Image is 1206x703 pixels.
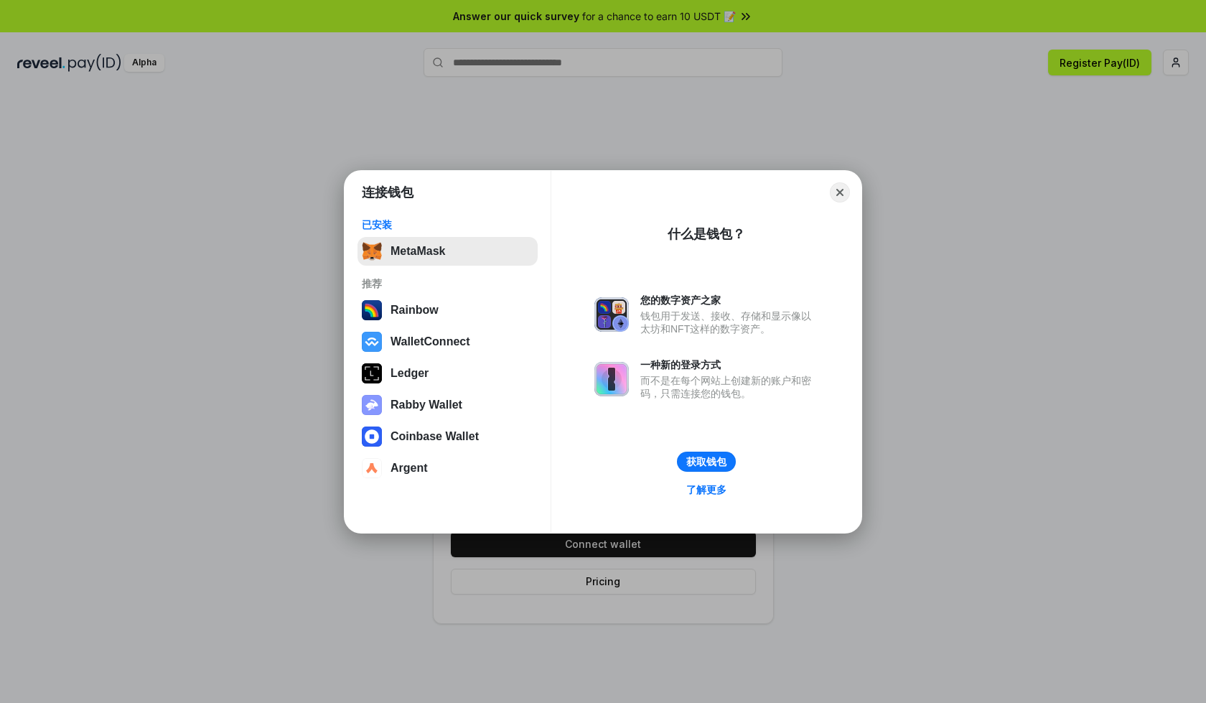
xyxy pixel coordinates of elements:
[391,430,479,443] div: Coinbase Wallet
[362,427,382,447] img: svg+xml,%3Csvg%20width%3D%2228%22%20height%3D%2228%22%20viewBox%3D%220%200%2028%2028%22%20fill%3D...
[677,452,736,472] button: 获取钱包
[362,300,382,320] img: svg+xml,%3Csvg%20width%3D%22120%22%20height%3D%22120%22%20viewBox%3D%220%200%20120%20120%22%20fil...
[686,455,726,468] div: 获取钱包
[362,332,382,352] img: svg+xml,%3Csvg%20width%3D%2228%22%20height%3D%2228%22%20viewBox%3D%220%200%2028%2028%22%20fill%3D...
[668,225,745,243] div: 什么是钱包？
[357,422,538,451] button: Coinbase Wallet
[357,391,538,419] button: Rabby Wallet
[357,327,538,356] button: WalletConnect
[391,245,445,258] div: MetaMask
[391,462,428,475] div: Argent
[391,367,429,380] div: Ledger
[640,374,818,400] div: 而不是在每个网站上创建新的账户和密码，只需连接您的钱包。
[391,335,470,348] div: WalletConnect
[686,483,726,496] div: 了解更多
[362,363,382,383] img: svg+xml,%3Csvg%20xmlns%3D%22http%3A%2F%2Fwww.w3.org%2F2000%2Fsvg%22%20width%3D%2228%22%20height%3...
[391,399,462,411] div: Rabby Wallet
[362,277,533,290] div: 推荐
[357,296,538,325] button: Rainbow
[594,362,629,396] img: svg+xml,%3Csvg%20xmlns%3D%22http%3A%2F%2Fwww.w3.org%2F2000%2Fsvg%22%20fill%3D%22none%22%20viewBox...
[362,241,382,261] img: svg+xml,%3Csvg%20fill%3D%22none%22%20height%3D%2233%22%20viewBox%3D%220%200%2035%2033%22%20width%...
[391,304,439,317] div: Rainbow
[640,309,818,335] div: 钱包用于发送、接收、存储和显示像以太坊和NFT这样的数字资产。
[357,359,538,388] button: Ledger
[362,395,382,415] img: svg+xml,%3Csvg%20xmlns%3D%22http%3A%2F%2Fwww.w3.org%2F2000%2Fsvg%22%20fill%3D%22none%22%20viewBox...
[640,294,818,307] div: 您的数字资产之家
[830,182,850,202] button: Close
[594,297,629,332] img: svg+xml,%3Csvg%20xmlns%3D%22http%3A%2F%2Fwww.w3.org%2F2000%2Fsvg%22%20fill%3D%22none%22%20viewBox...
[362,184,413,201] h1: 连接钱包
[678,480,735,499] a: 了解更多
[640,358,818,371] div: 一种新的登录方式
[362,218,533,231] div: 已安装
[357,237,538,266] button: MetaMask
[362,458,382,478] img: svg+xml,%3Csvg%20width%3D%2228%22%20height%3D%2228%22%20viewBox%3D%220%200%2028%2028%22%20fill%3D...
[357,454,538,483] button: Argent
